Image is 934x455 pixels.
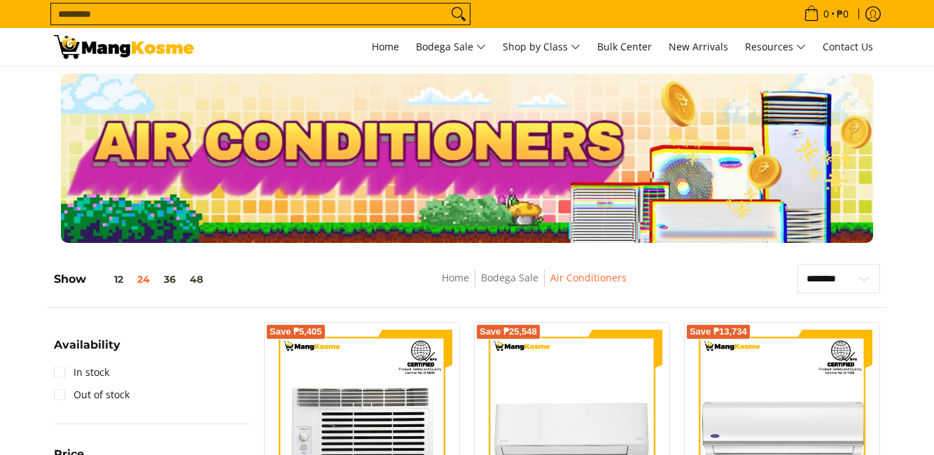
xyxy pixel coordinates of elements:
span: Home [372,40,399,53]
button: 48 [183,274,210,285]
span: Contact Us [823,40,873,53]
span: ₱0 [835,9,851,19]
span: • [800,6,853,22]
nav: Breadcrumbs [340,269,729,301]
span: Save ₱25,548 [480,328,537,336]
a: Resources [738,28,813,66]
a: Contact Us [816,28,880,66]
a: Home [442,271,469,284]
a: Shop by Class [496,28,587,66]
button: 12 [86,274,130,285]
a: Bodega Sale [481,271,538,284]
button: 36 [157,274,183,285]
a: Bulk Center [590,28,659,66]
span: Save ₱5,405 [270,328,322,336]
button: Search [447,3,470,24]
nav: Main Menu [208,28,880,66]
button: 24 [130,274,157,285]
span: New Arrivals [669,40,728,53]
a: New Arrivals [662,28,735,66]
a: Bodega Sale [409,28,493,66]
span: Bodega Sale [416,38,486,56]
a: Home [365,28,406,66]
img: Bodega Sale Aircon l Mang Kosme: Home Appliances Warehouse Sale [54,35,194,59]
h5: Show [54,272,210,286]
summary: Open [54,339,120,361]
a: In stock [54,361,109,384]
a: Out of stock [54,384,130,406]
span: Bulk Center [597,40,652,53]
span: 0 [821,9,831,19]
a: Air Conditioners [550,271,627,284]
span: Availability [54,339,120,351]
span: Shop by Class [503,38,580,56]
span: Resources [745,38,806,56]
span: Save ₱13,734 [690,328,747,336]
